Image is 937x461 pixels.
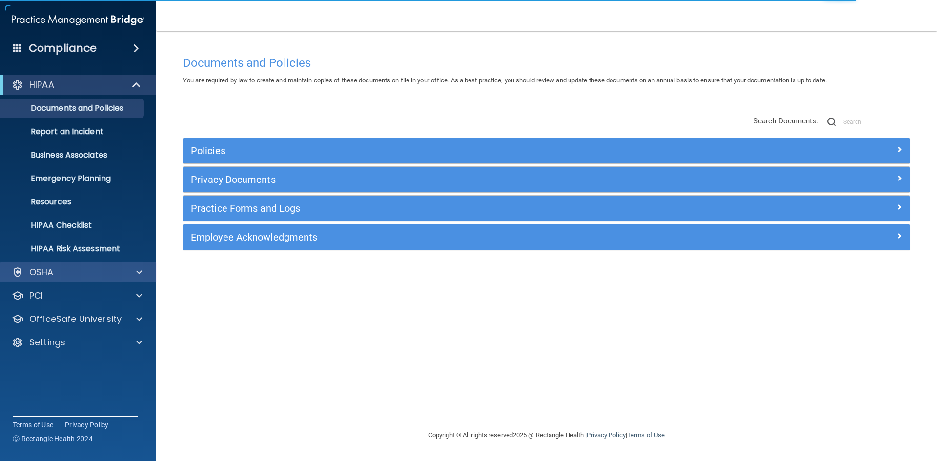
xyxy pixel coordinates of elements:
a: Privacy Documents [191,172,902,187]
p: Report an Incident [6,127,140,137]
a: Terms of Use [13,420,53,430]
p: Settings [29,337,65,348]
p: HIPAA Risk Assessment [6,244,140,254]
input: Search [843,115,910,129]
a: Practice Forms and Logs [191,200,902,216]
img: ic-search.3b580494.png [827,118,836,126]
h5: Practice Forms and Logs [191,203,721,214]
a: Employee Acknowledgments [191,229,902,245]
a: HIPAA [12,79,142,91]
p: Documents and Policies [6,103,140,113]
p: HIPAA Checklist [6,220,140,230]
a: Policies [191,143,902,159]
p: Emergency Planning [6,174,140,183]
p: HIPAA [29,79,54,91]
p: OSHA [29,266,54,278]
h5: Privacy Documents [191,174,721,185]
a: Privacy Policy [587,431,625,439]
span: Ⓒ Rectangle Health 2024 [13,434,93,443]
p: Business Associates [6,150,140,160]
p: PCI [29,290,43,301]
img: PMB logo [12,10,144,30]
span: You are required by law to create and maintain copies of these documents on file in your office. ... [183,77,827,84]
a: Terms of Use [627,431,665,439]
a: OfficeSafe University [12,313,142,325]
h4: Compliance [29,41,97,55]
a: PCI [12,290,142,301]
div: Copyright © All rights reserved 2025 @ Rectangle Health | | [368,420,725,451]
p: Resources [6,197,140,207]
a: Settings [12,337,142,348]
a: OSHA [12,266,142,278]
h5: Policies [191,145,721,156]
h4: Documents and Policies [183,57,910,69]
h5: Employee Acknowledgments [191,232,721,242]
a: Privacy Policy [65,420,109,430]
span: Search Documents: [754,117,818,125]
p: OfficeSafe University [29,313,122,325]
